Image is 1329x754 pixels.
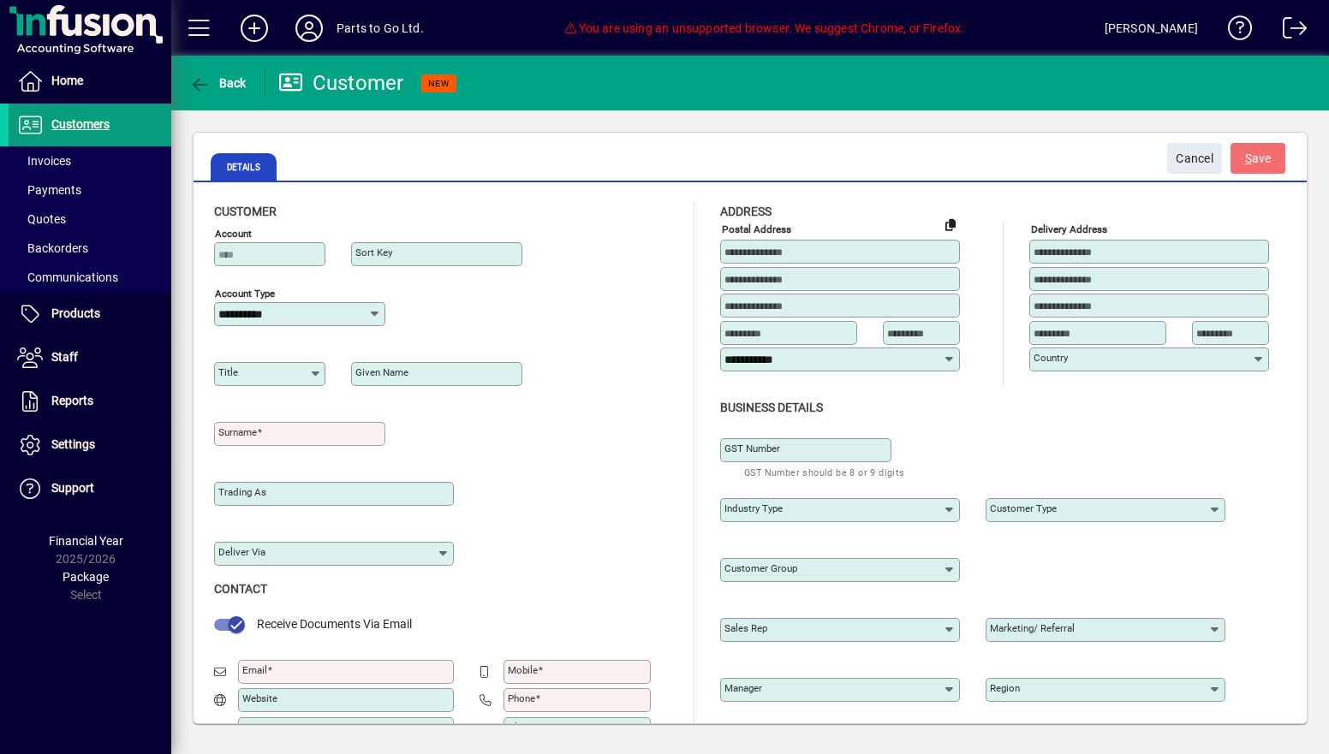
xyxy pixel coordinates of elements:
[937,211,964,238] button: Copy to Delivery address
[428,78,450,89] span: NEW
[282,13,337,44] button: Profile
[218,546,265,558] mat-label: Deliver via
[990,682,1020,694] mat-label: Region
[720,205,772,218] span: Address
[508,664,538,676] mat-label: Mobile
[51,74,83,87] span: Home
[218,366,238,378] mat-label: Title
[9,205,171,234] a: Quotes
[9,146,171,175] a: Invoices
[355,366,408,378] mat-label: Given name
[51,350,78,364] span: Staff
[278,69,404,97] div: Customer
[9,234,171,263] a: Backorders
[1231,143,1285,174] button: Save
[17,183,81,197] span: Payments
[1176,145,1213,173] span: Cancel
[218,426,257,438] mat-label: Surname
[185,68,251,98] button: Back
[51,437,95,451] span: Settings
[242,692,277,704] mat-label: Website
[9,263,171,292] a: Communications
[508,721,551,733] mat-label: Alt Phone
[218,486,266,498] mat-label: Trading as
[211,153,277,181] span: Details
[9,60,171,103] a: Home
[17,241,88,255] span: Backorders
[724,502,783,514] mat-label: Industry type
[744,462,905,482] mat-hint: GST Number should be 8 or 9 digits
[51,306,100,320] span: Products
[9,336,171,379] a: Staff
[214,582,267,596] span: Contact
[17,270,118,284] span: Communications
[51,394,93,407] span: Reports
[724,622,767,634] mat-label: Sales rep
[720,401,823,414] span: Business details
[17,154,71,168] span: Invoices
[1270,3,1308,59] a: Logout
[1167,143,1222,174] button: Cancel
[9,175,171,205] a: Payments
[1034,352,1068,364] mat-label: Country
[215,288,275,300] mat-label: Account Type
[990,502,1057,514] mat-label: Customer type
[63,570,109,584] span: Package
[1105,15,1198,42] div: [PERSON_NAME]
[257,617,412,631] span: Receive Documents Via Email
[990,622,1075,634] mat-label: Marketing/ Referral
[724,562,797,574] mat-label: Customer group
[51,117,110,131] span: Customers
[1245,145,1272,173] span: ave
[171,68,265,98] app-page-header-button: Back
[189,76,247,90] span: Back
[227,13,282,44] button: Add
[49,534,123,548] span: Financial Year
[242,664,267,676] mat-label: Email
[215,228,252,240] mat-label: Account
[214,205,277,218] span: Customer
[9,380,171,423] a: Reports
[508,692,535,704] mat-label: Phone
[9,424,171,466] a: Settings
[724,682,762,694] mat-label: Manager
[51,481,94,495] span: Support
[563,21,964,35] span: You are using an unsupported browser. We suggest Chrome, or Firefox.
[17,212,66,226] span: Quotes
[9,467,171,510] a: Support
[1245,151,1252,165] span: S
[355,246,392,258] mat-label: Sort key
[724,442,780,454] mat-label: GST Number
[1215,3,1253,59] a: Knowledge Base
[9,293,171,335] a: Products
[337,15,424,42] div: Parts to Go Ltd.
